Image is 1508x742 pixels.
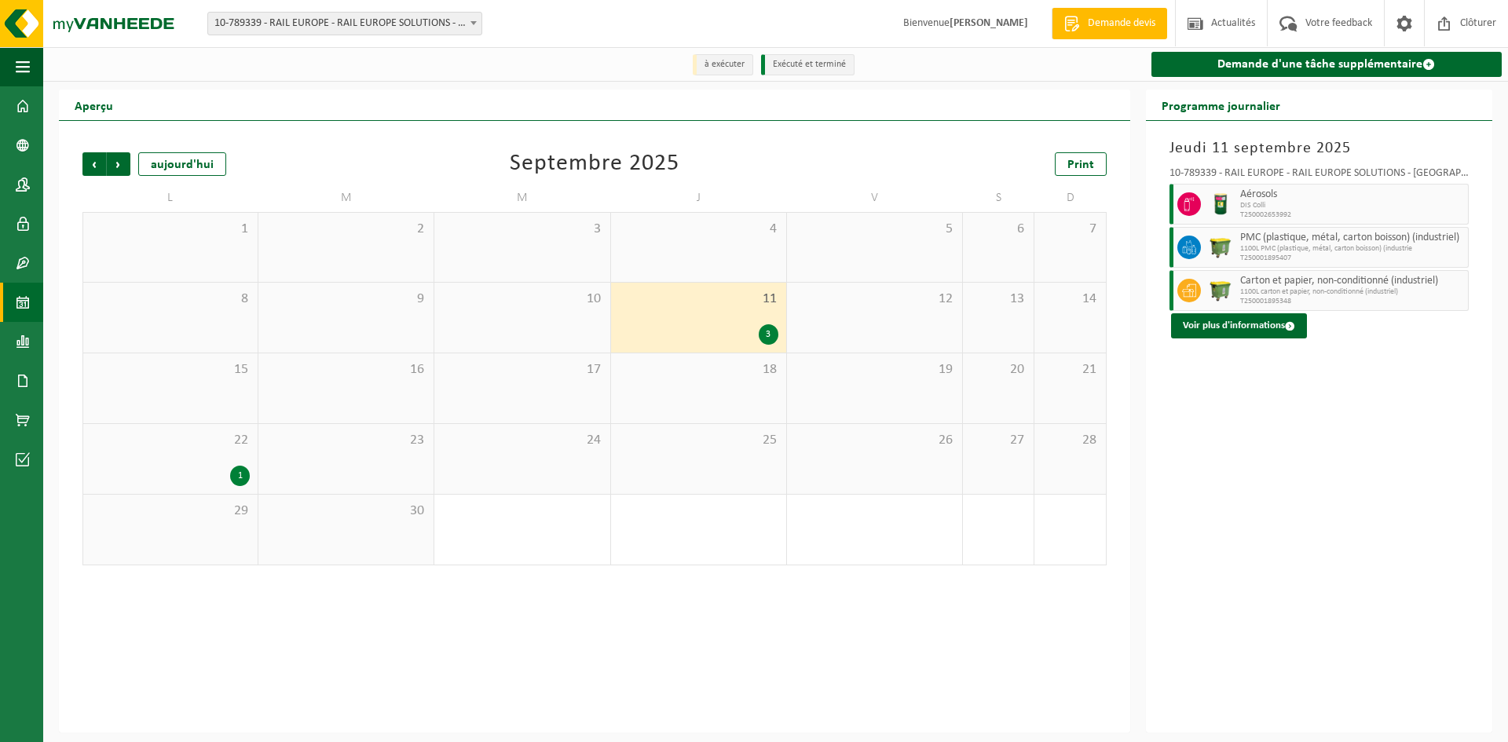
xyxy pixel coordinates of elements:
li: à exécuter [693,54,753,75]
span: 1100L PMC (plastique, métal, carton boisson) (industrie [1240,244,1464,254]
div: 10-789339 - RAIL EUROPE - RAIL EUROPE SOLUTIONS - [GEOGRAPHIC_DATA] [1169,168,1469,184]
span: Demande devis [1084,16,1159,31]
span: 19 [795,361,954,378]
span: 17 [442,361,602,378]
h3: Jeudi 11 septembre 2025 [1169,137,1469,160]
span: 29 [91,503,250,520]
span: Carton et papier, non-conditionné (industriel) [1240,275,1464,287]
span: Précédent [82,152,106,176]
td: M [434,184,610,212]
span: 20 [971,361,1026,378]
span: 27 [971,432,1026,449]
span: 2 [266,221,426,238]
strong: [PERSON_NAME] [950,17,1028,29]
span: T250001895348 [1240,297,1464,306]
span: T250002653992 [1240,210,1464,220]
a: Demande d'une tâche supplémentaire [1151,52,1502,77]
span: 14 [1042,291,1097,308]
span: 10 [442,291,602,308]
h2: Programme journalier [1146,90,1296,120]
td: J [611,184,787,212]
span: 10-789339 - RAIL EUROPE - RAIL EUROPE SOLUTIONS - MARIEMBOURG [207,12,482,35]
span: 8 [91,291,250,308]
span: 23 [266,432,426,449]
span: 5 [795,221,954,238]
span: 6 [971,221,1026,238]
img: PB-OT-0200-MET-00-03 [1209,192,1232,216]
span: Print [1067,159,1094,171]
span: T250001895407 [1240,254,1464,263]
td: L [82,184,258,212]
span: 11 [619,291,778,308]
span: 13 [971,291,1026,308]
span: 7 [1042,221,1097,238]
span: 1100L carton et papier, non-conditionné (industriel) [1240,287,1464,297]
td: M [258,184,434,212]
span: 1 [91,221,250,238]
div: aujourd'hui [138,152,226,176]
div: 3 [759,324,778,345]
span: 26 [795,432,954,449]
span: PMC (plastique, métal, carton boisson) (industriel) [1240,232,1464,244]
img: WB-1100-HPE-GN-50 [1209,236,1232,259]
span: 12 [795,291,954,308]
span: DIS Colli [1240,201,1464,210]
span: 4 [619,221,778,238]
div: Septembre 2025 [510,152,679,176]
span: 22 [91,432,250,449]
td: V [787,184,963,212]
span: Aérosols [1240,188,1464,201]
span: 25 [619,432,778,449]
span: 24 [442,432,602,449]
td: S [963,184,1034,212]
span: 18 [619,361,778,378]
div: 1 [230,466,250,486]
span: 10-789339 - RAIL EUROPE - RAIL EUROPE SOLUTIONS - MARIEMBOURG [208,13,481,35]
a: Print [1055,152,1107,176]
span: 21 [1042,361,1097,378]
img: WB-1100-HPE-GN-50 [1209,279,1232,302]
span: 9 [266,291,426,308]
li: Exécuté et terminé [761,54,855,75]
span: 15 [91,361,250,378]
span: 16 [266,361,426,378]
span: Suivant [107,152,130,176]
a: Demande devis [1052,8,1167,39]
span: 30 [266,503,426,520]
h2: Aperçu [59,90,129,120]
td: D [1034,184,1106,212]
button: Voir plus d'informations [1171,313,1307,338]
span: 28 [1042,432,1097,449]
span: 3 [442,221,602,238]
